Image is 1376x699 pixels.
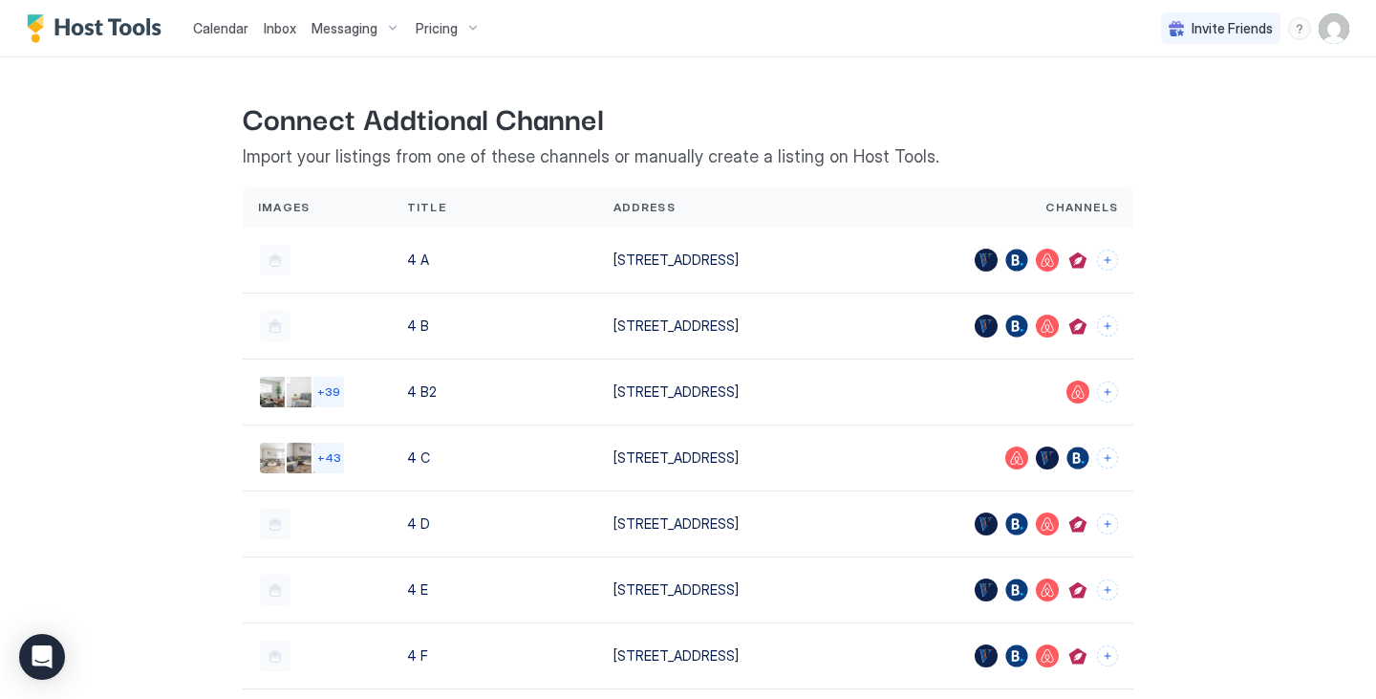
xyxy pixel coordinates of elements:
a: Inbox [264,18,296,38]
span: Import your listings from one of these channels or manually create a listing on Host Tools. [243,146,1133,168]
a: Calendar [193,18,248,38]
div: menu [1288,17,1311,40]
span: Images [258,199,310,216]
div: [STREET_ADDRESS] [613,579,930,600]
div: [STREET_ADDRESS] [613,448,930,468]
button: Connect channels [1097,579,1118,601]
span: Calendar [193,20,248,36]
span: Messaging [312,20,377,37]
div: 4 B [407,316,583,336]
div: Listing image 1 [260,443,290,473]
span: Inbox [264,20,296,36]
div: User profile [1319,13,1349,44]
div: Listing image 1 [260,377,290,407]
div: [STREET_ADDRESS] [613,645,930,666]
div: 4 B2 [407,382,583,402]
span: Title [407,199,446,216]
div: [STREET_ADDRESS] [613,382,930,402]
div: Open Intercom Messenger [19,634,65,680]
button: Connect channels [1097,382,1118,403]
span: Channels [1045,199,1118,216]
div: [STREET_ADDRESS] [613,250,930,270]
span: Address [613,199,676,216]
div: 4 C [407,448,583,468]
span: Invite Friends [1192,20,1273,37]
div: 4 E [407,579,583,600]
a: Host Tools Logo [27,14,170,43]
button: Connect channels [1097,448,1118,469]
div: [STREET_ADDRESS] [613,513,930,534]
div: 4 A [407,250,583,270]
div: [STREET_ADDRESS] [613,316,930,336]
span: Pricing [416,20,458,37]
span: Connect Addtional Channel [243,96,1133,139]
button: Connect channels [1097,513,1118,535]
button: Connect channels [1097,316,1118,337]
div: 4 F [407,645,583,666]
div: Listing image 2 [287,443,317,473]
span: + 43 [317,450,341,465]
div: 4 D [407,513,583,534]
button: Connect channels [1097,250,1118,271]
div: Listing image 2 [287,377,317,407]
button: Connect channels [1097,645,1118,666]
span: + 39 [317,384,340,399]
